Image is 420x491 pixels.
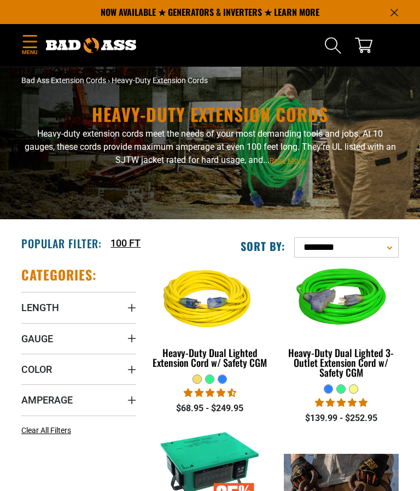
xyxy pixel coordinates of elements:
[21,332,53,345] span: Gauge
[21,106,399,123] h1: Heavy-Duty Extension Cords
[284,266,399,384] a: neon green Heavy-Duty Dual Lighted 3-Outlet Extension Cord w/ Safety CGM
[315,398,367,408] span: 4.92 stars
[21,384,136,415] summary: Amperage
[21,301,59,314] span: Length
[241,239,285,253] label: Sort by:
[21,426,71,435] span: Clear All Filters
[324,37,342,54] summary: Search
[153,348,267,367] div: Heavy-Duty Dual Lighted Extension Cord w/ Safety CGM
[153,402,267,415] div: $68.95 - $249.95
[153,266,267,374] a: yellow Heavy-Duty Dual Lighted Extension Cord w/ Safety CGM
[21,33,38,59] summary: Menu
[21,394,73,406] span: Amperage
[108,76,110,85] span: ›
[110,236,141,250] a: 100 FT
[21,354,136,384] summary: Color
[112,76,208,85] span: Heavy-Duty Extension Cords
[21,323,136,354] summary: Gauge
[283,249,399,353] img: neon green
[21,76,106,85] a: Bad Ass Extension Cords
[21,425,75,436] a: Clear All Filters
[284,412,399,425] div: $139.99 - $252.95
[21,48,38,56] span: Menu
[21,236,102,250] h2: Popular Filter:
[270,156,305,165] span: Read More
[21,292,136,323] summary: Length
[21,363,52,376] span: Color
[46,38,136,53] img: Bad Ass Extension Cords
[184,388,236,398] span: 4.64 stars
[21,75,399,86] nav: breadcrumbs
[25,128,396,165] span: Heavy-duty extension cords meet the needs of your most demanding tools and jobs. At 10 gauges, th...
[21,266,97,283] h2: Categories:
[152,249,268,353] img: yellow
[284,348,399,377] div: Heavy-Duty Dual Lighted 3-Outlet Extension Cord w/ Safety CGM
